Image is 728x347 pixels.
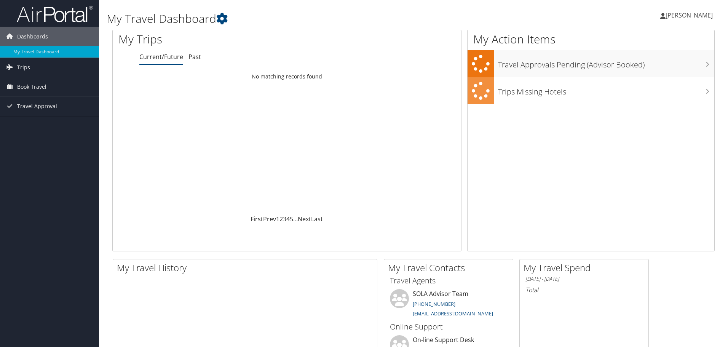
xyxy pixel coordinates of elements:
[113,70,461,83] td: No matching records found
[390,275,507,286] h3: Travel Agents
[311,215,323,223] a: Last
[17,5,93,23] img: airportal-logo.png
[276,215,279,223] a: 1
[17,58,30,77] span: Trips
[660,4,720,27] a: [PERSON_NAME]
[263,215,276,223] a: Prev
[390,321,507,332] h3: Online Support
[139,53,183,61] a: Current/Future
[286,215,290,223] a: 4
[498,83,714,97] h3: Trips Missing Hotels
[107,11,516,27] h1: My Travel Dashboard
[117,261,377,274] h2: My Travel History
[666,11,713,19] span: [PERSON_NAME]
[468,77,714,104] a: Trips Missing Hotels
[524,261,648,274] h2: My Travel Spend
[118,31,310,47] h1: My Trips
[283,215,286,223] a: 3
[388,261,513,274] h2: My Travel Contacts
[525,286,643,294] h6: Total
[290,215,293,223] a: 5
[498,56,714,70] h3: Travel Approvals Pending (Advisor Booked)
[413,310,493,317] a: [EMAIL_ADDRESS][DOMAIN_NAME]
[413,301,455,307] a: [PHONE_NUMBER]
[468,31,714,47] h1: My Action Items
[17,77,46,96] span: Book Travel
[279,215,283,223] a: 2
[17,27,48,46] span: Dashboards
[525,275,643,283] h6: [DATE] - [DATE]
[17,97,57,116] span: Travel Approval
[188,53,201,61] a: Past
[468,50,714,77] a: Travel Approvals Pending (Advisor Booked)
[251,215,263,223] a: First
[293,215,298,223] span: …
[386,289,511,320] li: SOLA Advisor Team
[298,215,311,223] a: Next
